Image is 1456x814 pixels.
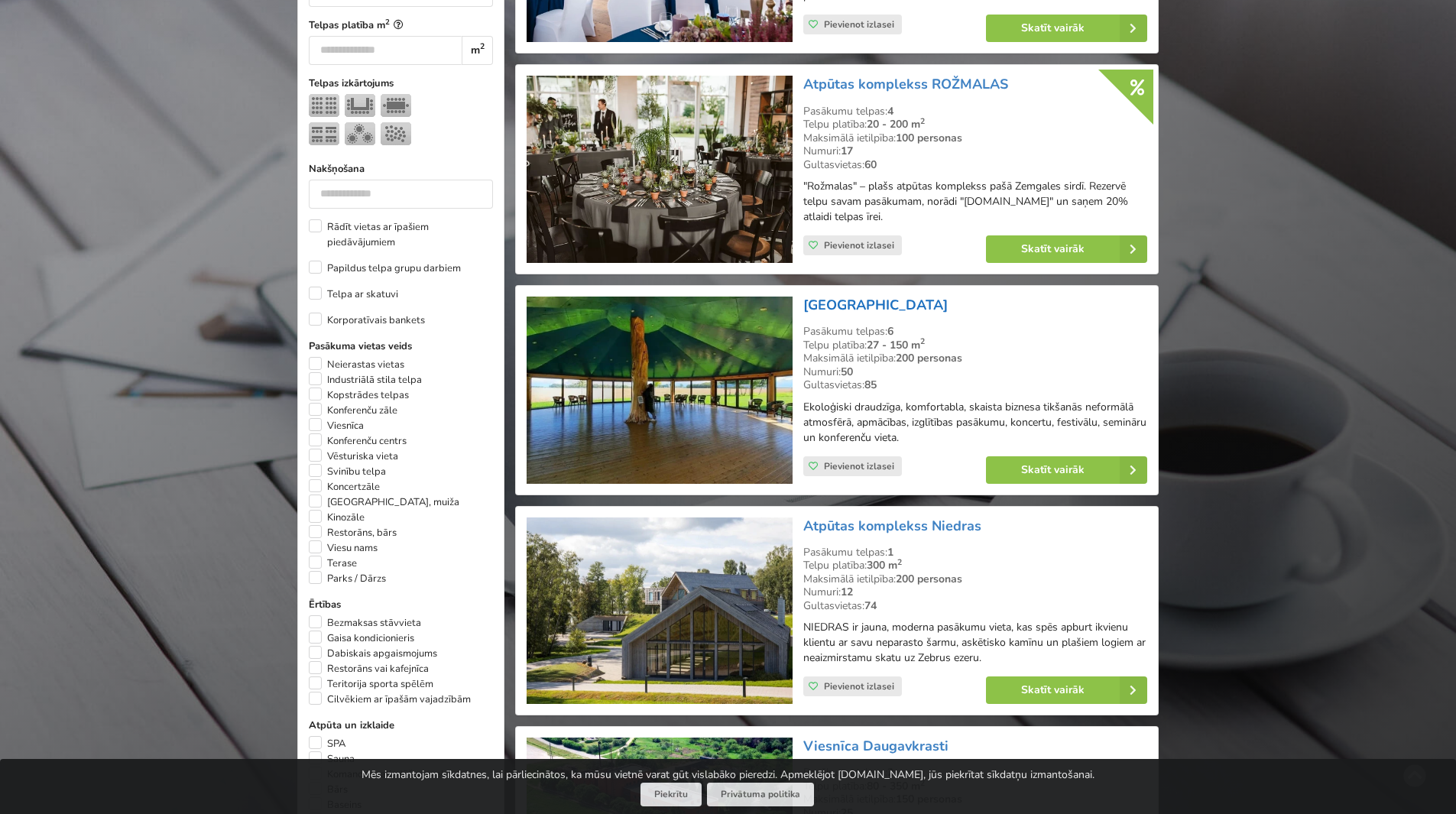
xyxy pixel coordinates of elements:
[986,235,1147,263] a: Skatīt vairāk
[867,117,925,131] strong: 20 - 200 m
[309,615,421,631] label: Bezmaksas stāvvieta
[707,783,814,806] a: Privātuma politika
[309,661,429,676] label: Restorāns vai kafejnīca
[803,559,1147,572] div: Telpu platība:
[309,339,493,354] label: Pasākuma vietas veids
[887,545,893,559] strong: 1
[385,17,390,27] sup: 2
[887,324,893,339] strong: 6
[309,418,364,433] label: Viesnīca
[841,365,853,379] strong: 50
[803,546,1147,559] div: Pasākumu telpas:
[803,517,981,535] a: Atpūtas komplekss Niedras
[986,456,1147,484] a: Skatīt vairāk
[803,352,1147,365] div: Maksimālā ietilpība:
[803,158,1147,172] div: Gultasvietas:
[864,378,877,392] strong: 85
[824,239,894,251] span: Pievienot izlasei
[896,572,962,586] strong: 200 personas
[309,646,437,661] label: Dabiskais apgaismojums
[920,336,925,347] sup: 2
[527,297,792,484] img: Konferenču centrs | Jelgavas novads | LIZARI ART Village
[824,18,894,31] span: Pievienot izlasei
[309,525,397,540] label: Restorāns, bārs
[803,339,1147,352] div: Telpu platība:
[803,585,1147,599] div: Numuri:
[824,680,894,692] span: Pievienot izlasei
[381,94,411,117] img: Sapulce
[803,737,949,755] a: Viesnīca Daugavkrasti
[896,351,962,365] strong: 200 personas
[309,751,355,767] label: Sauna
[309,94,339,117] img: Teātris
[309,692,471,707] label: Cilvēkiem ar īpašām vajadzībām
[864,157,877,172] strong: 60
[309,736,345,751] label: SPA
[309,495,459,510] label: [GEOGRAPHIC_DATA], muiža
[867,558,902,572] strong: 300 m
[803,572,1147,586] div: Maksimālā ietilpība:
[309,18,493,33] label: Telpas platība m
[803,179,1147,225] p: "Rožmalas" – plašs atpūtas komplekss pašā Zemgales sirdī. Rezervē telpu savam pasākumam, norādi "...
[986,15,1147,42] a: Skatīt vairāk
[309,287,398,302] label: Telpa ar skatuvi
[803,296,948,314] a: [GEOGRAPHIC_DATA]
[480,41,485,52] sup: 2
[309,313,425,328] label: Korporatīvais bankets
[309,372,422,388] label: Industriālā stila telpa
[803,131,1147,145] div: Maksimālā ietilpība:
[309,76,493,91] label: Telpas izkārtojums
[381,122,411,145] img: Pieņemšana
[309,556,357,571] label: Terase
[309,357,404,372] label: Neierastas vietas
[345,94,375,117] img: U-Veids
[309,597,493,612] label: Ērtības
[309,433,407,449] label: Konferenču centrs
[803,144,1147,158] div: Numuri:
[864,598,877,613] strong: 74
[803,75,1008,93] a: Atpūtas komplekss ROŽMALAS
[803,118,1147,131] div: Telpu platība:
[803,365,1147,379] div: Numuri:
[897,556,902,568] sup: 2
[309,403,397,418] label: Konferenču zāle
[345,122,375,145] img: Bankets
[309,161,493,177] label: Nakšņošana
[803,400,1147,446] p: Ekoloģiski draudzīga, komfortabla, skaista biznesa tikšanās neformālā atmosfērā, apmācības, izglī...
[887,104,893,118] strong: 4
[309,122,339,145] img: Klase
[527,76,792,263] img: Neierastas vietas | Ceraukste | Atpūtas komplekss ROŽMALAS
[309,631,414,646] label: Gaisa kondicionieris
[309,676,433,692] label: Teritorija sporta spēlēm
[309,261,461,276] label: Papildus telpa grupu darbiem
[640,783,702,806] button: Piekrītu
[309,718,493,733] label: Atpūta un izklaide
[867,338,925,352] strong: 27 - 150 m
[803,599,1147,613] div: Gultasvietas:
[803,105,1147,118] div: Pasākumu telpas:
[803,378,1147,392] div: Gultasvietas:
[309,510,365,525] label: Kinozāle
[309,479,380,495] label: Koncertzāle
[309,571,386,586] label: Parks / Dārzs
[803,620,1147,666] p: NIEDRAS ir jauna, moderna pasākumu vieta, kas spēs apburt ikvienu klientu ar savu neparasto šarmu...
[803,325,1147,339] div: Pasākumu telpas:
[896,131,962,145] strong: 100 personas
[920,115,925,127] sup: 2
[309,464,386,479] label: Svinību telpa
[841,585,853,599] strong: 12
[462,36,493,65] div: m
[309,540,378,556] label: Viesu nams
[527,517,792,705] img: Viesu nams | Dobeles novads | Atpūtas komplekss Niedras
[986,676,1147,704] a: Skatīt vairāk
[309,388,409,403] label: Kopstrādes telpas
[841,144,853,158] strong: 17
[309,219,493,250] label: Rādīt vietas ar īpašiem piedāvājumiem
[824,460,894,472] span: Pievienot izlasei
[309,449,398,464] label: Vēsturiska vieta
